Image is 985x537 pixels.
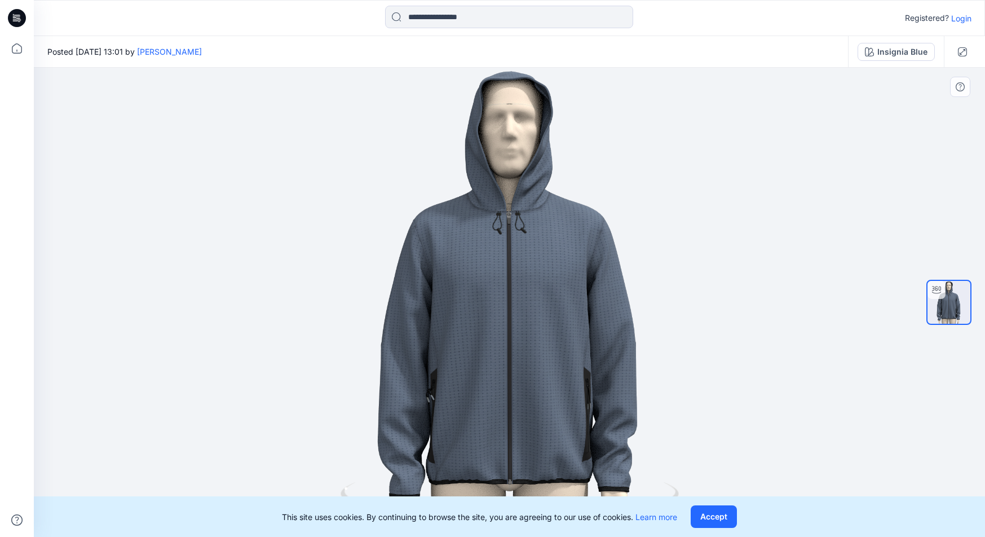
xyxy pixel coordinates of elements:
[635,512,677,522] a: Learn more
[927,281,970,324] img: turntable-30-09-2025-17:01:50
[282,511,677,523] p: This site uses cookies. By continuing to browse the site, you are agreeing to our use of cookies.
[137,47,202,56] a: [PERSON_NAME]
[858,43,935,61] button: Insignia Blue
[691,505,737,528] button: Accept
[905,11,949,25] p: Registered?
[877,46,927,58] div: Insignia Blue
[951,12,971,24] p: Login
[47,46,202,58] span: Posted [DATE] 13:01 by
